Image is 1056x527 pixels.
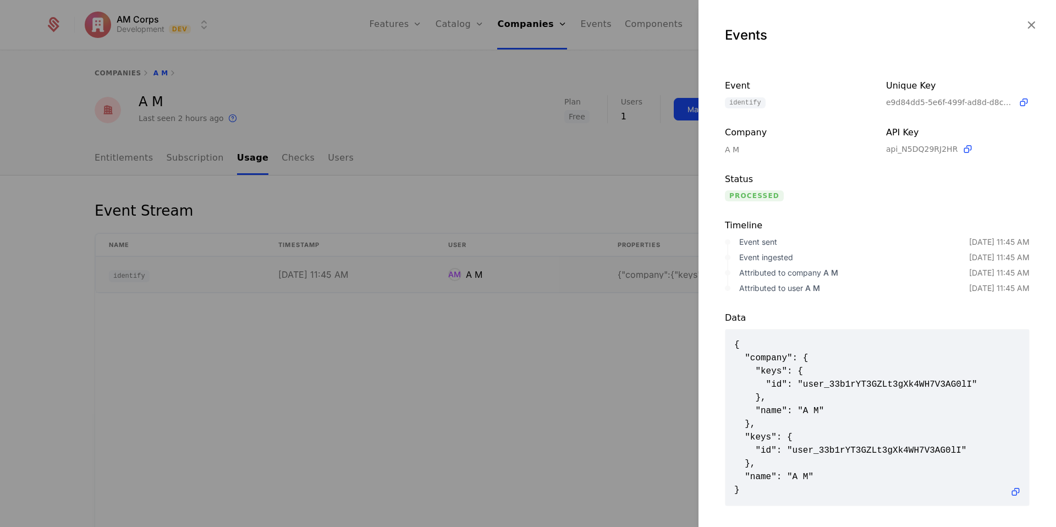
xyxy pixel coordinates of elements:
div: A M [725,144,868,155]
div: [DATE] 11:45 AM [969,267,1030,278]
div: Unique Key [886,79,1030,92]
div: Attributed to company [739,267,969,278]
div: Event [725,79,868,93]
span: api_N5DQ29RJ2HR [886,144,958,155]
div: [DATE] 11:45 AM [969,283,1030,294]
span: identify [725,97,766,108]
div: Event ingested [739,252,969,263]
span: e9d84dd5-5e6f-499f-ad8d-d8c4edfedf3c [886,97,1014,108]
div: Attributed to user [739,283,969,294]
div: Timeline [725,219,1030,232]
div: Status [725,173,868,186]
span: { "company": { "keys": { "id": "user_33b1rYT3GZLt3gXk4WH7V3AG0lI" }, "name": "A M" }, "keys": { "... [734,338,1020,497]
span: A M [823,268,838,277]
div: [DATE] 11:45 AM [969,237,1030,248]
span: A M [805,283,820,293]
div: Event sent [739,237,969,248]
div: [DATE] 11:45 AM [969,252,1030,263]
div: Data [725,311,1030,325]
span: processed [725,190,784,201]
div: Events [725,26,1030,44]
div: API Key [886,126,1030,139]
div: Company [725,126,868,140]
